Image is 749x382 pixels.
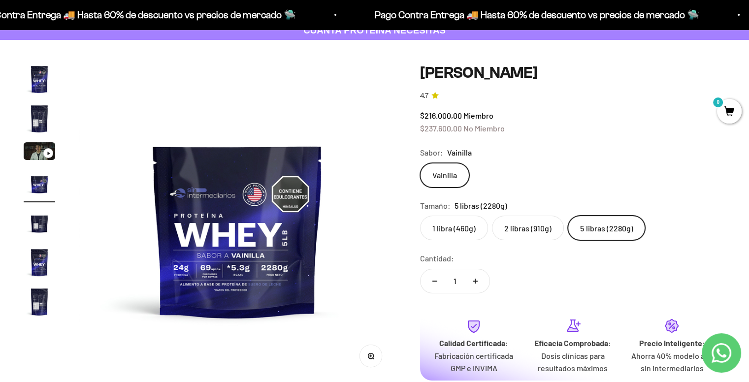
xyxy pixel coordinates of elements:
[303,25,446,35] strong: CUANTA PROTEÍNA NECESITAS
[639,338,705,348] strong: Precio Inteligente:
[420,91,428,101] span: 4.7
[24,286,55,318] img: Proteína Whey - Vainilla
[360,7,685,23] p: Pago Contra Entrega 🚚 Hasta 60% de descuento vs precios de mercado 🛸
[420,91,725,101] a: 4.74.7 de 5.0 estrellas
[24,247,55,281] button: Ir al artículo 6
[12,47,204,73] div: Un aval de expertos o estudios clínicos en la página.
[455,199,507,212] span: 5 libras (2280g)
[420,64,725,82] h1: [PERSON_NAME]
[463,124,505,133] span: No Miembro
[421,269,449,293] button: Reducir cantidad
[420,111,462,120] span: $216.000,00
[24,207,55,242] button: Ir al artículo 5
[12,16,204,38] p: ¿Qué te daría la seguridad final para añadir este producto a tu carrito?
[24,207,55,239] img: Proteína Whey - Vainilla
[712,96,724,108] mark: 0
[24,103,55,134] img: Proteína Whey - Vainilla
[12,115,204,142] div: La confirmación de la pureza de los ingredientes.
[420,199,451,212] legend: Tamaño:
[24,142,55,163] button: Ir al artículo 3
[717,107,742,118] a: 0
[461,269,489,293] button: Aumentar cantidad
[160,147,204,163] button: Enviar
[24,286,55,320] button: Ir al artículo 7
[439,338,508,348] strong: Calidad Certificada:
[432,350,515,375] p: Fabricación certificada GMP e INVIMA
[24,64,55,95] img: Proteína Whey - Vainilla
[24,168,55,199] img: Proteína Whey - Vainilla
[630,350,714,375] p: Ahorra 40% modelo ágil sin intermediarios
[420,146,443,159] legend: Sabor:
[534,338,611,348] strong: Eficacia Comprobada:
[24,168,55,202] button: Ir al artículo 4
[420,252,454,265] label: Cantidad:
[12,95,204,113] div: Un mensaje de garantía de satisfacción visible.
[463,111,493,120] span: Miembro
[161,147,203,163] span: Enviar
[24,64,55,98] button: Ir al artículo 1
[447,146,472,159] span: Vainilla
[79,64,396,381] img: Proteína Whey - Vainilla
[420,124,462,133] span: $237.600,00
[531,350,615,375] p: Dosis clínicas para resultados máximos
[24,103,55,137] button: Ir al artículo 2
[12,76,204,93] div: Más detalles sobre la fecha exacta de entrega.
[24,247,55,278] img: Proteína Whey - Vainilla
